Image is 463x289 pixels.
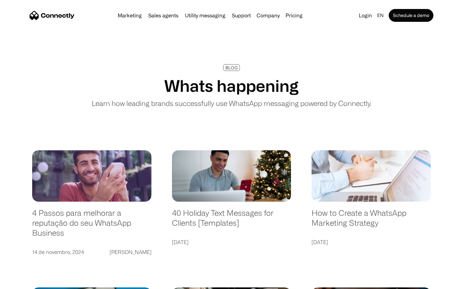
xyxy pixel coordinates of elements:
a: Login [356,11,375,20]
h1: Whats happening [164,76,299,95]
div: en [377,11,384,20]
div: 14 de novembro, 2024 [32,248,84,257]
div: [DATE] [312,238,328,247]
a: Sales agents [146,13,181,18]
a: Pricing [283,13,305,18]
div: [DATE] [172,238,188,247]
div: Company [257,11,280,20]
a: Schedule a demo [389,9,433,22]
a: Marketing [115,13,144,18]
a: 4 Passos para melhorar a reputação do seu WhatsApp Business [32,208,151,244]
div: [PERSON_NAME] [110,248,151,257]
ul: Language list [13,278,39,287]
p: Learn how leading brands successfully use WhatsApp messaging powered by Connectly. [92,98,371,109]
a: How to Create a WhatsApp Marketing Strategy [312,208,431,234]
a: Utility messaging [182,13,228,18]
a: 40 Holiday Text Messages for Clients [Templates] [172,208,291,234]
aside: Language selected: English [6,278,39,287]
div: BLOG [225,65,238,70]
a: Support [229,13,253,18]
